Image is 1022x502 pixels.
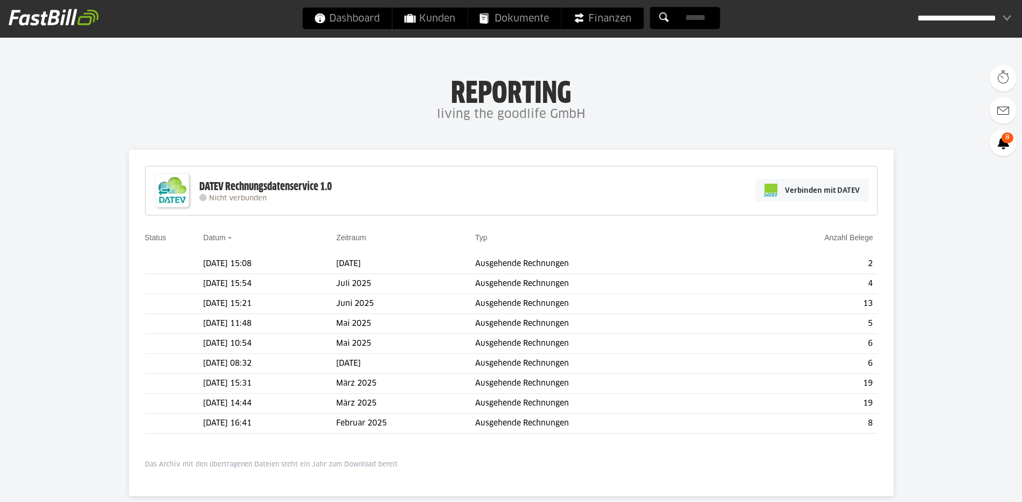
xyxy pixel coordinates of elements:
[9,9,99,26] img: fastbill_logo_white.png
[573,8,631,29] span: Finanzen
[336,294,475,314] td: Juni 2025
[824,233,873,242] a: Anzahl Belege
[227,237,234,239] img: sort_desc.gif
[732,254,878,274] td: 2
[302,8,392,29] a: Dashboard
[475,374,732,394] td: Ausgehende Rechnungen
[336,354,475,374] td: [DATE]
[475,394,732,414] td: Ausgehende Rechnungen
[990,129,1017,156] a: 8
[475,354,732,374] td: Ausgehende Rechnungen
[108,76,914,104] h1: Reporting
[468,8,561,29] a: Dokumente
[199,180,332,194] div: DATEV Rechnungsdatenservice 1.0
[203,314,336,334] td: [DATE] 11:48
[404,8,455,29] span: Kunden
[475,233,488,242] a: Typ
[755,179,869,201] a: Verbinden mit DATEV
[561,8,643,29] a: Finanzen
[475,254,732,274] td: Ausgehende Rechnungen
[336,314,475,334] td: Mai 2025
[732,334,878,354] td: 6
[475,414,732,434] td: Ausgehende Rechnungen
[209,195,267,202] span: Nicht verbunden
[336,374,475,394] td: März 2025
[145,233,166,242] a: Status
[336,254,475,274] td: [DATE]
[732,274,878,294] td: 4
[203,354,336,374] td: [DATE] 08:32
[939,470,1011,497] iframe: Öffnet ein Widget, in dem Sie weitere Informationen finden
[145,461,878,469] p: Das Archiv mit den übertragenen Dateien steht ein Jahr zum Download bereit
[475,334,732,354] td: Ausgehende Rechnungen
[203,414,336,434] td: [DATE] 16:41
[314,8,380,29] span: Dashboard
[203,334,336,354] td: [DATE] 10:54
[732,294,878,314] td: 13
[203,374,336,394] td: [DATE] 15:31
[1002,133,1013,143] span: 8
[336,233,366,242] a: Zeitraum
[203,294,336,314] td: [DATE] 15:21
[732,414,878,434] td: 8
[732,314,878,334] td: 5
[203,274,336,294] td: [DATE] 15:54
[336,414,475,434] td: Februar 2025
[479,8,549,29] span: Dokumente
[732,374,878,394] td: 19
[336,334,475,354] td: Mai 2025
[785,185,860,196] span: Verbinden mit DATEV
[336,274,475,294] td: Juli 2025
[764,184,777,197] img: pi-datev-logo-farbig-24.svg
[732,394,878,414] td: 19
[475,314,732,334] td: Ausgehende Rechnungen
[475,274,732,294] td: Ausgehende Rechnungen
[392,8,467,29] a: Kunden
[475,294,732,314] td: Ausgehende Rechnungen
[336,394,475,414] td: März 2025
[151,169,194,212] img: DATEV-Datenservice Logo
[203,254,336,274] td: [DATE] 15:08
[732,354,878,374] td: 6
[203,233,225,242] a: Datum
[203,394,336,414] td: [DATE] 14:44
